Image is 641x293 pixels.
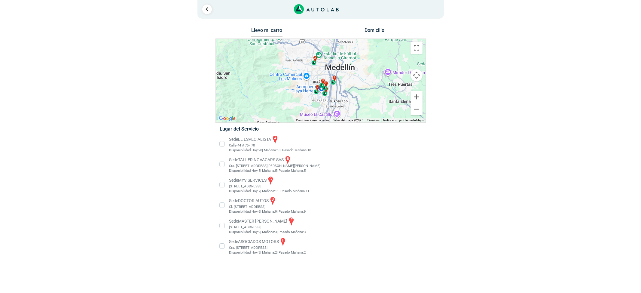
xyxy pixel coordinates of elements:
[325,82,327,86] span: e
[316,85,318,89] span: d
[251,27,282,37] button: Llevo mi carro
[383,119,424,122] a: Notificar un problema de Maps
[217,115,237,122] a: Abre esta zona en Google Maps (se abre en una nueva ventana)
[367,119,380,122] a: Términos (se abre en una nueva pestaña)
[325,87,327,91] span: c
[333,119,363,122] span: Datos del mapa ©2025
[411,42,423,54] button: Cambiar a la vista en pantalla completa
[411,69,423,81] button: Controles de visualización del mapa
[217,115,237,122] img: Google
[296,118,329,122] button: Combinaciones de teclas
[322,79,324,83] span: f
[359,27,390,36] button: Domicilio
[314,56,316,60] span: a
[294,6,339,12] a: Link al sitio de autolab
[411,91,423,103] button: Ampliar
[202,5,212,14] a: Ir al paso anterior
[220,126,421,132] h5: Lugar del Servicio
[334,76,335,79] span: b
[411,103,423,115] button: Reducir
